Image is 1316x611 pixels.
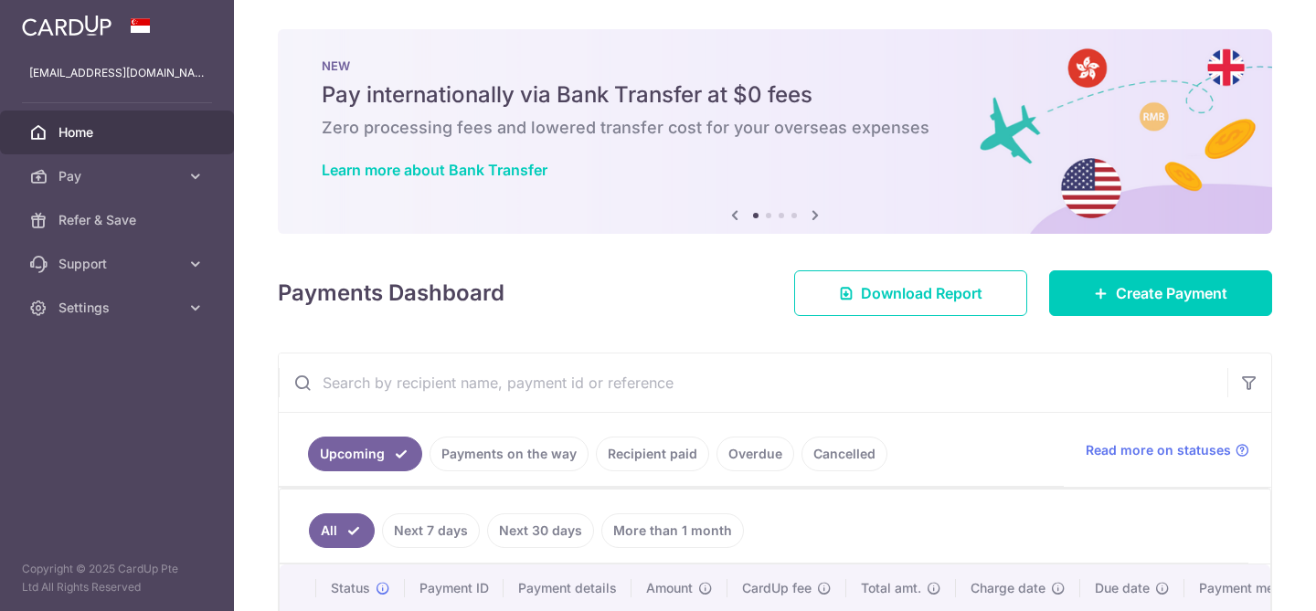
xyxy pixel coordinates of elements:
img: Bank transfer banner [278,29,1272,234]
a: Upcoming [308,437,422,471]
a: Read more on statuses [1086,441,1249,459]
span: Charge date [971,579,1045,597]
p: [EMAIL_ADDRESS][DOMAIN_NAME] [29,64,205,82]
span: Pay [58,167,179,185]
p: NEW [322,58,1228,73]
a: Create Payment [1049,270,1272,316]
span: Due date [1095,579,1150,597]
a: Payments on the way [430,437,589,471]
a: Download Report [794,270,1027,316]
span: Read more on statuses [1086,441,1231,459]
span: Create Payment [1116,282,1227,304]
h4: Payments Dashboard [278,277,504,310]
span: Download Report [861,282,982,304]
input: Search by recipient name, payment id or reference [279,353,1227,412]
span: CardUp fee [742,579,812,597]
a: Cancelled [801,437,887,471]
span: Home [58,123,179,142]
a: Next 7 days [382,513,480,548]
span: Settings [58,299,179,317]
a: Next 30 days [487,513,594,548]
span: Amount [646,579,693,597]
a: Overdue [716,437,794,471]
a: Learn more about Bank Transfer [322,161,547,179]
a: More than 1 month [601,513,744,548]
a: All [309,513,375,548]
span: Support [58,255,179,273]
span: Status [331,579,370,597]
a: Recipient paid [596,437,709,471]
span: Refer & Save [58,211,179,229]
span: Total amt. [861,579,921,597]
h6: Zero processing fees and lowered transfer cost for your overseas expenses [322,117,1228,139]
h5: Pay internationally via Bank Transfer at $0 fees [322,80,1228,110]
img: CardUp [22,15,111,37]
